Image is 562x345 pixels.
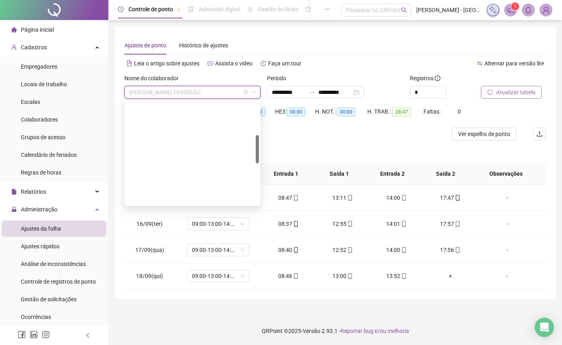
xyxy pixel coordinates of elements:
span: Faltas: [424,108,442,115]
span: down [251,90,256,95]
span: Colaboradores [21,116,58,123]
span: swap [477,61,483,66]
span: 28:47 [392,108,411,116]
th: Entrada 2 [366,163,419,185]
div: - [484,246,531,254]
div: 08:47 [268,193,309,202]
div: 14:01 [376,219,417,228]
span: Locais de trabalho [21,81,67,87]
span: Grupos de acesso [21,134,65,140]
footer: QRPoint © 2025 - 2.93.1 - [108,317,562,345]
div: 17:57 [430,219,471,228]
span: mobile [346,247,353,253]
span: info-circle [435,75,440,81]
div: 14:00 [376,193,417,202]
button: Ver espelho de ponto [452,128,517,140]
div: Open Intercom Messenger [535,318,554,337]
span: Gestão de solicitações [21,296,77,302]
span: home [11,27,17,32]
img: sparkle-icon.fc2bf0ac1784a2077858766a79e2daf3.svg [489,6,497,14]
span: Ajustes de ponto [124,42,166,49]
span: Controle de ponto [128,6,173,12]
span: 09:00-13:00-14:00-18:00 [192,218,244,230]
div: - [484,219,531,228]
span: 00:00 [337,108,356,116]
div: H. TRAB.: [367,107,424,116]
div: + [430,272,471,280]
th: Saída 2 [419,163,472,185]
span: to [309,89,315,95]
div: 12:52 [322,246,363,254]
span: Página inicial [21,26,54,33]
span: 16/09(ter) [136,221,163,227]
sup: 1 [511,2,519,10]
span: Admissão digital [199,6,240,12]
span: Cadastros [21,44,47,51]
span: mobile [292,273,299,279]
span: Atualizar tabela [496,88,536,97]
span: Histórico de ajustes [179,42,228,49]
span: 09:00-13:00-14:00-18:00 [192,270,244,282]
div: 08:40 [268,246,309,254]
span: Calendário de feriados [21,152,77,158]
span: mobile [454,195,460,201]
th: Entrada 1 [260,163,313,185]
span: mobile [292,247,299,253]
span: reload [487,89,493,95]
span: [PERSON_NAME] - [GEOGRAPHIC_DATA] e Inovação [416,6,482,14]
span: 09:00-13:00-14:00-18:00 [192,244,244,256]
span: ellipsis [324,6,330,12]
div: 17:56 [430,246,471,254]
div: 14:00 [376,246,417,254]
span: file [11,189,17,195]
span: mobile [454,221,460,227]
span: dashboard [305,6,311,12]
span: pushpin [176,7,181,12]
span: mobile [292,221,299,227]
span: bell [525,6,532,14]
div: HE 3: [275,107,315,116]
div: 08:46 [268,272,309,280]
span: Assista o vídeo [215,60,252,67]
div: - [484,272,531,280]
span: Leia o artigo sobre ajustes [134,60,200,67]
span: Ajustes da folha [21,225,61,232]
span: 18/09(qui) [136,273,163,279]
div: 13:11 [322,193,363,202]
span: Administração [21,206,57,213]
span: Faça um tour [268,60,301,67]
span: Ver espelho de ponto [458,130,510,138]
th: Saída 1 [313,163,366,185]
th: Observações [472,163,540,185]
span: Alternar para versão lite [485,60,544,67]
div: - [484,193,531,202]
span: left [85,333,91,338]
span: facebook [18,331,26,339]
img: 57791 [540,4,552,16]
span: ELIANA PATRÍCIA SARAIVA PERDIGÃO [129,86,256,98]
div: 17:47 [430,193,471,202]
span: 00:00 [287,108,305,116]
span: Ocorrências [21,314,51,320]
div: H. NOT.: [315,107,367,116]
div: 12:55 [322,219,363,228]
span: mobile [346,221,353,227]
span: Observações [479,169,533,178]
span: Relatórios [21,189,46,195]
span: swap-right [309,89,315,95]
span: 17/09(qua) [135,247,164,253]
span: notification [507,6,514,14]
span: history [261,61,266,66]
span: mobile [346,195,353,201]
div: 13:52 [376,272,417,280]
span: Ajustes rápidos [21,243,59,250]
span: sun [247,6,253,12]
span: Empregadores [21,63,57,70]
span: Escalas [21,99,40,105]
span: Regras de horas [21,169,61,176]
span: mobile [454,247,460,253]
span: mobile [400,221,407,227]
button: Atualizar tabela [481,86,542,99]
span: upload [536,131,543,137]
span: youtube [208,61,213,66]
